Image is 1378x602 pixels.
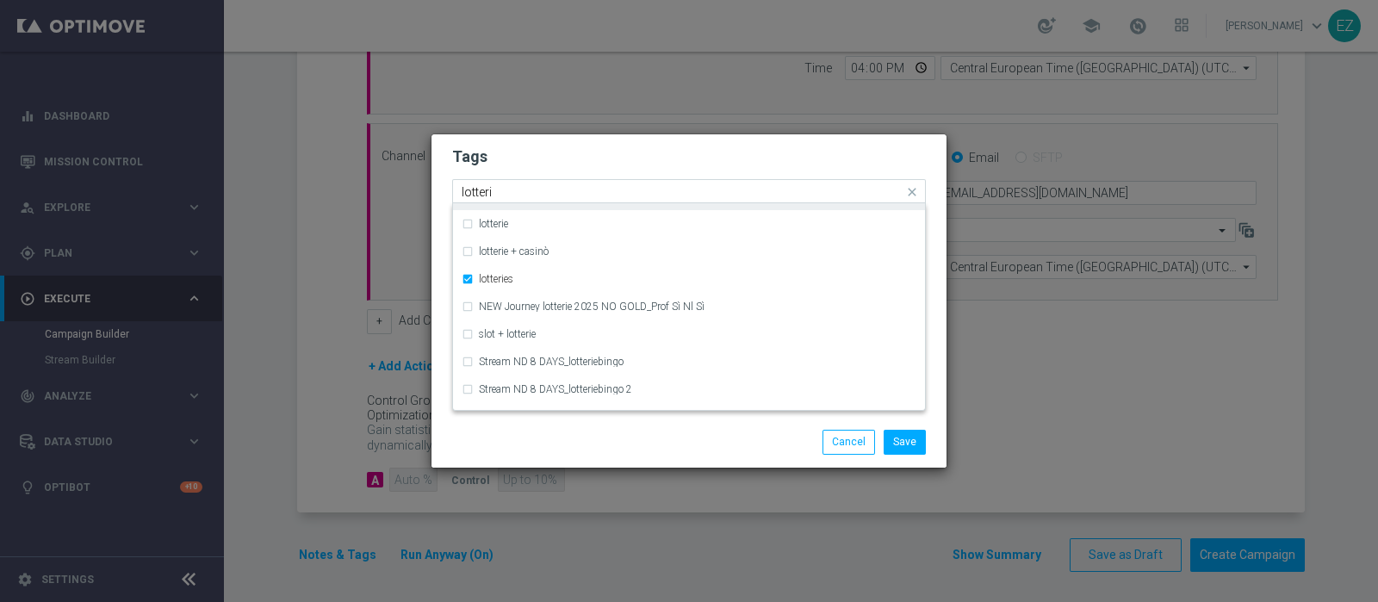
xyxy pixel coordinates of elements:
label: lotteries [479,274,513,284]
div: slot + lotterie [462,320,916,348]
ng-select: cb giocato, lotteries, retention, talent [452,179,926,203]
div: Stream ND 8 DAYS_lotteriebingo [462,348,916,375]
div: lotterie + casinò [462,238,916,265]
button: Save [884,430,926,454]
label: lotterie [479,219,508,229]
label: Stream ND 8 DAYS_lotteriebingo [479,357,624,367]
div: lotteries [462,265,916,293]
label: NEW Journey lotterie 2025 NO GOLD_Prof Sì Nl Sì [479,301,705,312]
button: Cancel [822,430,875,454]
div: NEW Journey lotterie 2025 NO GOLD_Prof Sì Nl Sì [462,293,916,320]
ng-dropdown-panel: Options list [452,203,926,411]
label: lotterie + casinò [479,246,549,257]
div: lotterie [462,210,916,238]
h2: Tags [452,146,926,167]
label: slot + lotterie [479,329,536,339]
label: Stream ND 8 DAYS_lotteriebingo 2 [479,384,632,394]
div: Stream ND 8 DAYS_lotteriebingo 2 [462,375,916,403]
